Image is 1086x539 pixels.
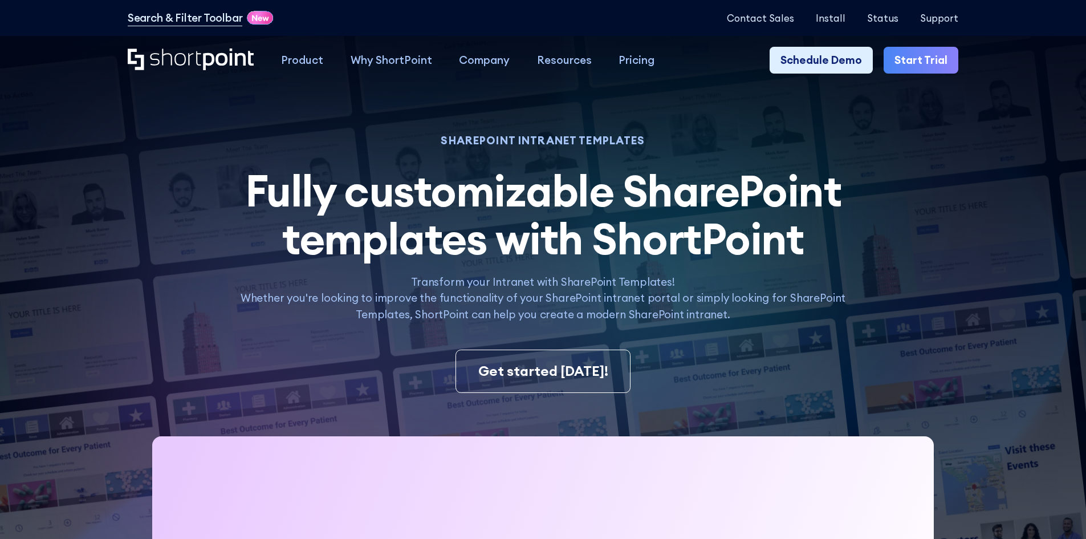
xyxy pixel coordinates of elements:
[920,13,958,23] a: Support
[478,361,608,382] div: Get started [DATE]!
[128,48,254,72] a: Home
[619,52,654,68] div: Pricing
[605,47,669,74] a: Pricing
[523,47,605,74] a: Resources
[225,136,860,145] h1: SHAREPOINT INTRANET TEMPLATES
[867,13,898,23] a: Status
[816,13,845,23] a: Install
[770,47,873,74] a: Schedule Demo
[727,13,794,23] a: Contact Sales
[445,47,523,74] a: Company
[128,10,243,26] a: Search & Filter Toolbar
[351,52,432,68] div: Why ShortPoint
[537,52,592,68] div: Resources
[884,47,958,74] a: Start Trial
[281,52,323,68] div: Product
[455,350,630,393] a: Get started [DATE]!
[245,163,841,266] span: Fully customizable SharePoint templates with ShortPoint
[225,274,860,323] p: Transform your Intranet with SharePoint Templates! Whether you're looking to improve the function...
[1029,484,1086,539] iframe: Chat Widget
[459,52,510,68] div: Company
[267,47,337,74] a: Product
[337,47,446,74] a: Why ShortPoint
